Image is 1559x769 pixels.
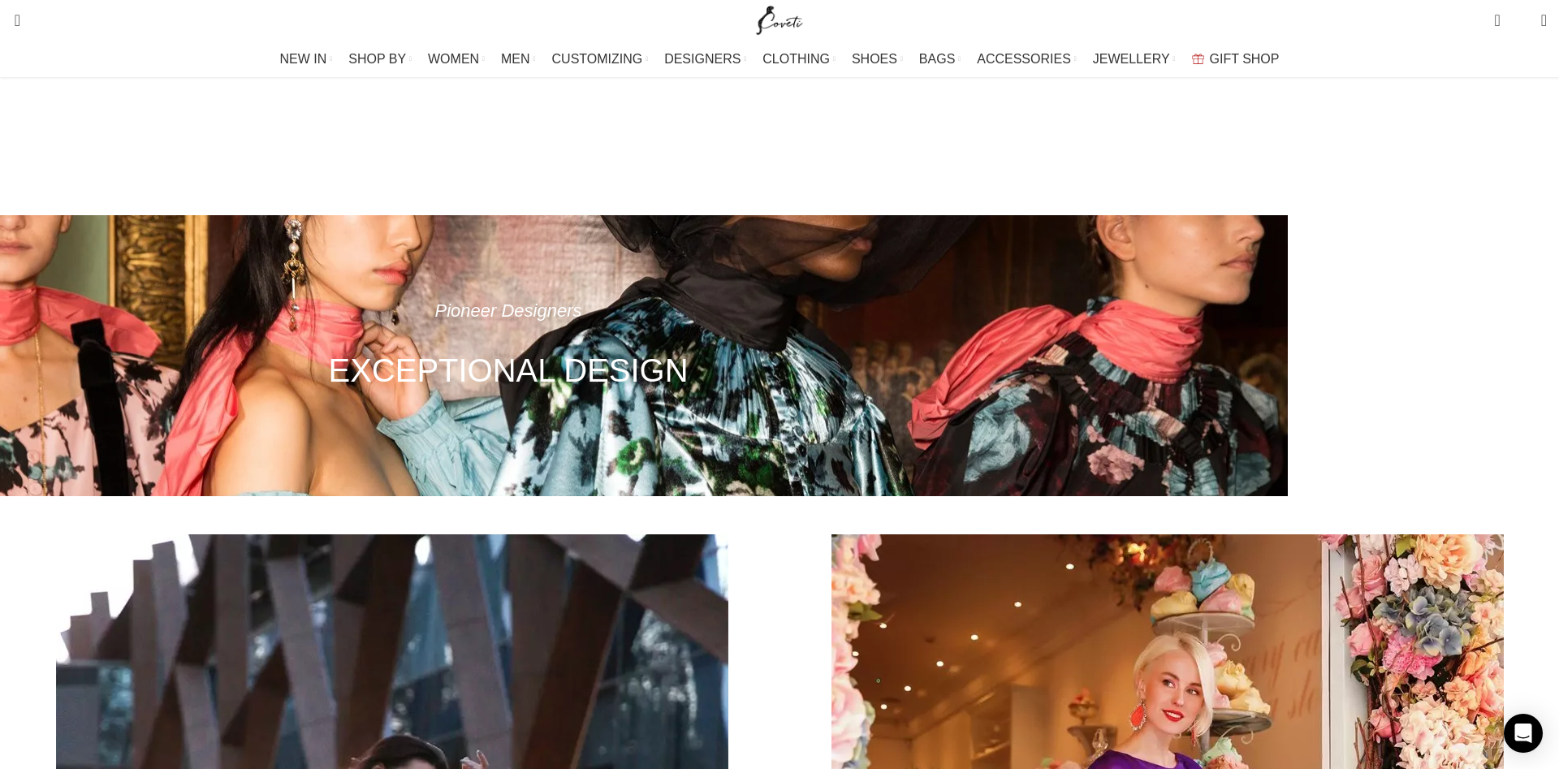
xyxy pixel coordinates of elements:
a: WOMEN [428,43,485,76]
img: GiftBag [1192,54,1204,64]
a: ACCESSORIES [977,43,1077,76]
span: 0 [1496,8,1508,20]
a: Site logo [753,12,807,26]
a: SHOP BY [348,43,412,76]
div: Main navigation [4,43,1555,76]
h4: EXCEPTIONAL DESIGN [328,350,688,391]
h1: About us [709,95,850,138]
span: CLOTHING [762,51,830,67]
span: GIFT SHOP [1210,51,1280,67]
span: ACCESSORIES [977,51,1071,67]
span: 0 [1516,16,1528,28]
span: About us [777,146,833,167]
a: GIFT SHOP [1192,43,1280,76]
span: NEW IN [280,51,327,67]
div: My Wishlist [1513,4,1529,37]
a: NEW IN [280,43,333,76]
span: DESIGNERS [664,51,741,67]
a: CLOTHING [762,43,836,76]
span: SHOES [852,51,897,67]
span: SHOP BY [348,51,406,67]
a: Search [4,4,20,37]
span: JEWELLERY [1093,51,1170,67]
em: Pioneer Designers [435,300,582,321]
div: Open Intercom Messenger [1504,714,1543,753]
a: BAGS [919,43,961,76]
span: BAGS [919,51,955,67]
a: MEN [501,43,535,76]
span: CUSTOMIZING [552,51,643,67]
a: JEWELLERY [1093,43,1176,76]
a: Home [726,149,761,163]
a: SHOES [852,43,903,76]
span: MEN [501,51,530,67]
span: WOMEN [428,51,479,67]
a: DESIGNERS [664,43,746,76]
a: 0 [1486,4,1508,37]
a: CUSTOMIZING [552,43,649,76]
